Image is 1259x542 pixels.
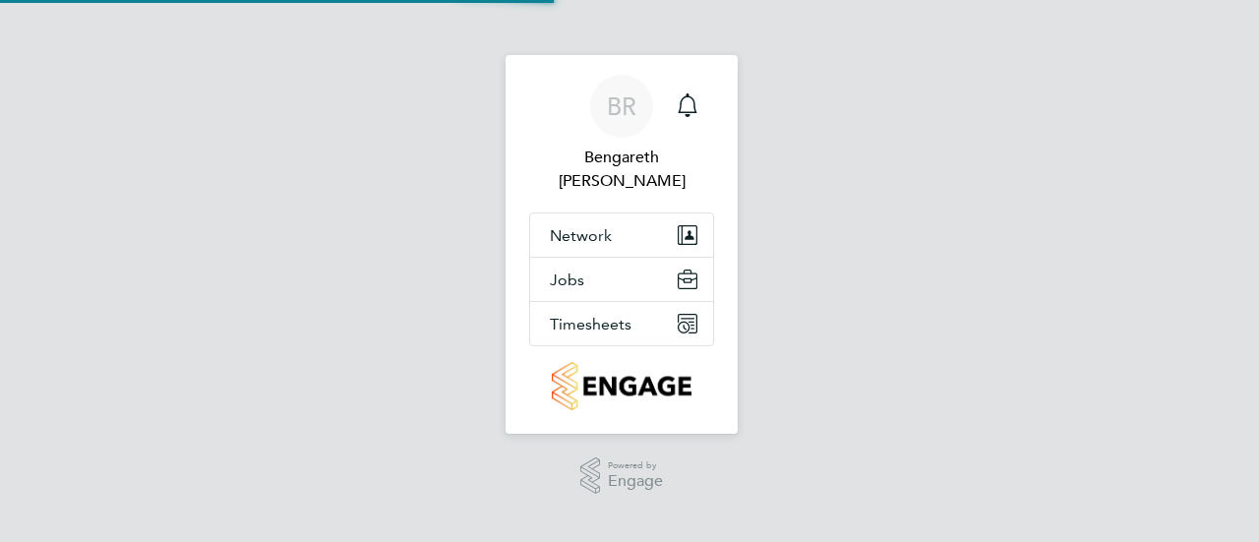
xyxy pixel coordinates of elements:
span: Bengareth Roff [529,146,714,193]
a: BRBengareth [PERSON_NAME] [529,75,714,193]
span: Timesheets [550,315,631,333]
img: countryside-properties-logo-retina.png [552,362,690,410]
span: BR [607,93,636,119]
span: Network [550,226,612,245]
button: Timesheets [530,302,713,345]
span: Engage [608,473,663,490]
nav: Main navigation [506,55,738,434]
span: Powered by [608,457,663,474]
button: Network [530,213,713,257]
span: Jobs [550,271,584,289]
a: Go to home page [529,362,714,410]
button: Jobs [530,258,713,301]
a: Powered byEngage [580,457,664,495]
